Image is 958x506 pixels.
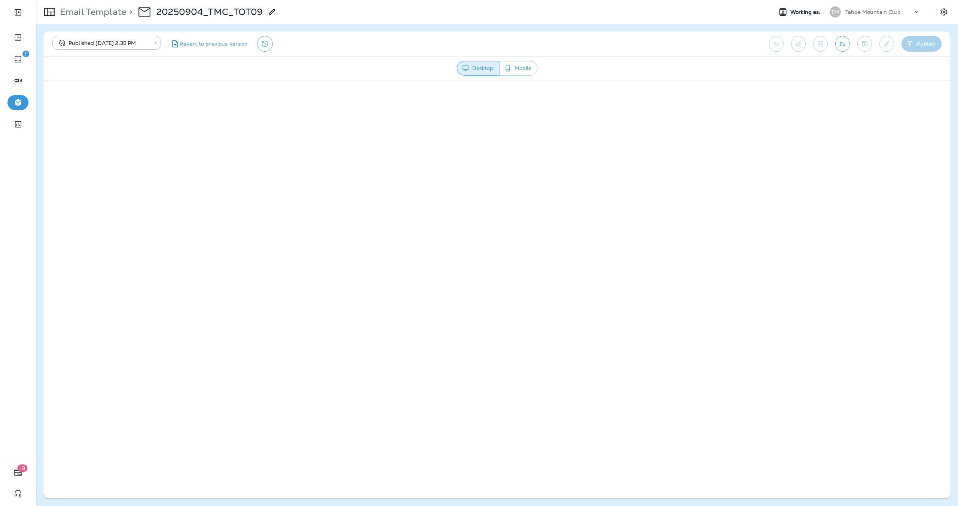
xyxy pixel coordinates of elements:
p: 20250904_TMC_TOT09 [156,6,263,18]
p: Email Template [57,6,126,18]
span: Revert to previous version [180,40,248,48]
div: TM [830,6,841,18]
button: Mobile [499,61,537,76]
span: 19 [18,464,28,472]
div: Published [DATE] 2:35 PM [58,39,149,47]
p: > [126,6,132,18]
button: Revert to previous version [167,36,251,52]
button: 19 [7,465,28,480]
button: Expand Sidebar [7,5,28,20]
p: Tahoe Mountain Club [845,9,901,15]
span: Working as: [790,9,822,15]
button: Settings [937,5,951,19]
button: Send test email [835,36,850,52]
button: View Changelog [257,36,273,52]
button: Desktop [457,61,500,76]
